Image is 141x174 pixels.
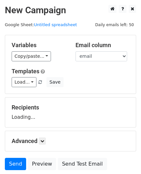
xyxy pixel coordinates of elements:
[12,68,39,75] a: Templates
[46,77,63,87] button: Save
[12,138,129,145] h5: Advanced
[34,22,77,27] a: Untitled spreadsheet
[93,21,136,28] span: Daily emails left: 50
[12,77,36,87] a: Load...
[76,42,130,49] h5: Email column
[5,158,26,170] a: Send
[93,22,136,27] a: Daily emails left: 50
[28,158,56,170] a: Preview
[5,22,77,27] small: Google Sheet:
[12,51,51,61] a: Copy/paste...
[12,42,66,49] h5: Variables
[12,104,129,111] h5: Recipients
[58,158,107,170] a: Send Test Email
[12,104,129,121] div: Loading...
[5,5,136,16] h2: New Campaign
